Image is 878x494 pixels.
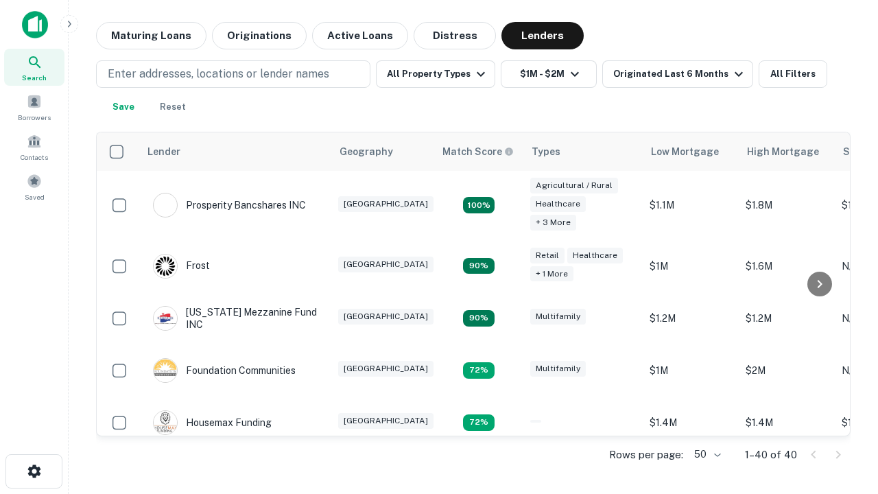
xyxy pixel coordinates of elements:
td: $1.4M [643,397,739,449]
div: Foundation Communities [153,358,296,383]
div: Healthcare [567,248,623,263]
img: picture [154,193,177,217]
span: Search [22,72,47,83]
div: [GEOGRAPHIC_DATA] [338,309,434,325]
div: Matching Properties: 5, hasApolloMatch: undefined [463,258,495,274]
img: picture [154,307,177,330]
a: Search [4,49,64,86]
div: [US_STATE] Mezzanine Fund INC [153,306,318,331]
th: Capitalize uses an advanced AI algorithm to match your search with the best lender. The match sco... [434,132,523,171]
div: [GEOGRAPHIC_DATA] [338,257,434,272]
th: High Mortgage [739,132,835,171]
th: Types [523,132,643,171]
div: Matching Properties: 5, hasApolloMatch: undefined [463,310,495,327]
button: All Filters [759,60,827,88]
span: Contacts [21,152,48,163]
div: [GEOGRAPHIC_DATA] [338,413,434,429]
span: Borrowers [18,112,51,123]
img: picture [154,411,177,434]
td: $1.6M [739,240,835,292]
div: Geography [340,143,393,160]
div: Capitalize uses an advanced AI algorithm to match your search with the best lender. The match sco... [442,144,514,159]
div: + 1 more [530,266,573,282]
div: Low Mortgage [651,143,719,160]
div: + 3 more [530,215,576,231]
div: Housemax Funding [153,410,272,435]
td: $1.2M [739,292,835,344]
th: Geography [331,132,434,171]
div: Frost [153,254,210,279]
a: Saved [4,168,64,205]
p: Enter addresses, locations or lender names [108,66,329,82]
p: 1–40 of 40 [745,447,797,463]
div: Prosperity Bancshares INC [153,193,306,217]
button: Enter addresses, locations or lender names [96,60,370,88]
div: Matching Properties: 4, hasApolloMatch: undefined [463,362,495,379]
button: All Property Types [376,60,495,88]
button: Maturing Loans [96,22,206,49]
td: $2M [739,344,835,397]
div: Healthcare [530,196,586,212]
div: Lender [147,143,180,160]
img: capitalize-icon.png [22,11,48,38]
button: Originations [212,22,307,49]
a: Borrowers [4,89,64,126]
td: $1.2M [643,292,739,344]
div: Matching Properties: 4, hasApolloMatch: undefined [463,414,495,431]
a: Contacts [4,128,64,165]
th: Lender [139,132,331,171]
div: [GEOGRAPHIC_DATA] [338,361,434,377]
div: Multifamily [530,361,586,377]
h6: Match Score [442,144,511,159]
td: $1M [643,344,739,397]
div: [GEOGRAPHIC_DATA] [338,196,434,212]
td: $1.8M [739,171,835,240]
div: Types [532,143,560,160]
div: High Mortgage [747,143,819,160]
button: Originated Last 6 Months [602,60,753,88]
button: Distress [414,22,496,49]
button: Active Loans [312,22,408,49]
th: Low Mortgage [643,132,739,171]
img: picture [154,255,177,278]
button: Save your search to get updates of matches that match your search criteria. [102,93,145,121]
iframe: Chat Widget [809,384,878,450]
img: picture [154,359,177,382]
div: Agricultural / Rural [530,178,618,193]
p: Rows per page: [609,447,683,463]
div: Retail [530,248,565,263]
div: Multifamily [530,309,586,325]
div: 50 [689,445,723,464]
span: Saved [25,191,45,202]
button: Reset [151,93,195,121]
div: Matching Properties: 10, hasApolloMatch: undefined [463,197,495,213]
div: Originated Last 6 Months [613,66,747,82]
td: $1M [643,240,739,292]
td: $1.1M [643,171,739,240]
td: $1.4M [739,397,835,449]
button: $1M - $2M [501,60,597,88]
button: Lenders [501,22,584,49]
